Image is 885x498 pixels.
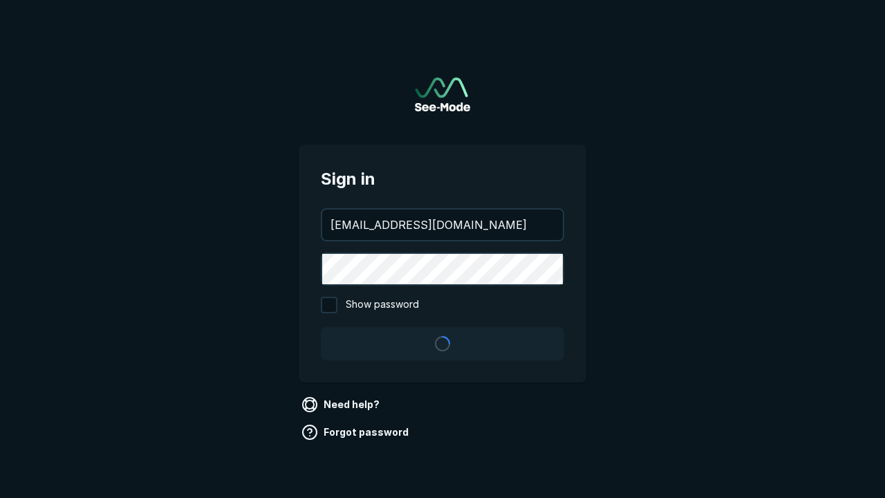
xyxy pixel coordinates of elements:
a: Forgot password [299,421,414,443]
a: Go to sign in [415,77,470,111]
span: Show password [346,297,419,313]
img: See-Mode Logo [415,77,470,111]
a: Need help? [299,394,385,416]
span: Sign in [321,167,564,192]
input: your@email.com [322,210,563,240]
